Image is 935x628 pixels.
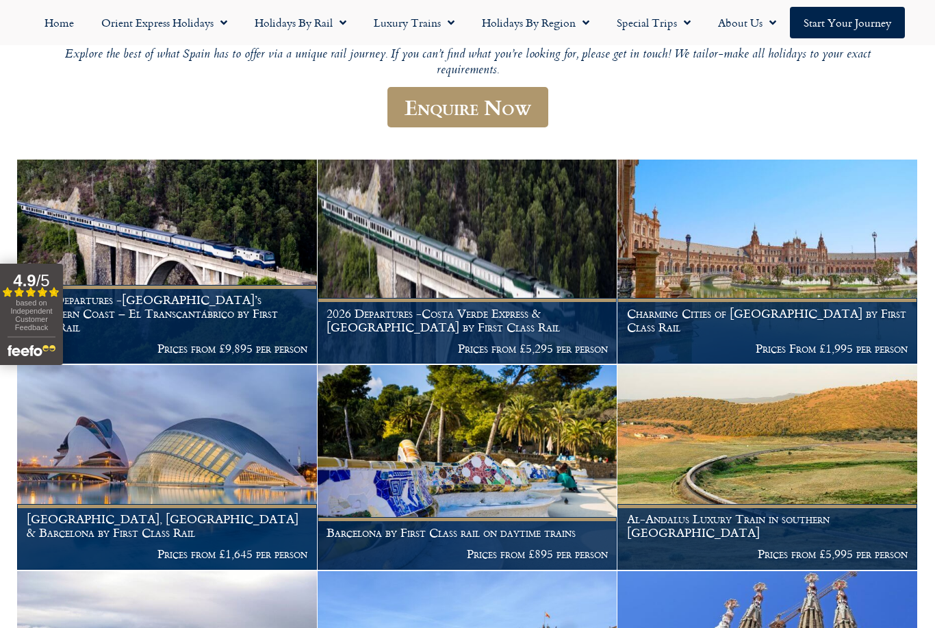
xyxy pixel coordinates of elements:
[326,547,608,561] p: Prices from £895 per person
[318,365,618,570] a: Barcelona by First Class rail on daytime trains Prices from £895 per person
[326,307,608,334] h1: 2026 Departures -Costa Verde Express & [GEOGRAPHIC_DATA] by First Class Rail
[468,7,603,38] a: Holidays by Region
[7,7,928,38] nav: Menu
[57,47,878,79] p: Explore the best of what Spain has to offer via a unique rail journey. If you can’t find what you...
[88,7,241,38] a: Orient Express Holidays
[603,7,704,38] a: Special Trips
[241,7,360,38] a: Holidays by Rail
[27,547,308,561] p: Prices from £1,645 per person
[704,7,790,38] a: About Us
[360,7,468,38] a: Luxury Trains
[387,87,548,127] a: Enquire Now
[17,365,318,570] a: [GEOGRAPHIC_DATA], [GEOGRAPHIC_DATA] & Barcelona by First Class Rail Prices from £1,645 per person
[318,160,618,365] a: 2026 Departures -Costa Verde Express & [GEOGRAPHIC_DATA] by First Class Rail Prices from £5,295 p...
[790,7,905,38] a: Start your Journey
[617,365,918,570] a: Al-Andalus Luxury Train in southern [GEOGRAPHIC_DATA] Prices from £5,995 per person
[326,342,608,355] p: Prices from £5,295 per person
[627,307,908,334] h1: Charming Cities of [GEOGRAPHIC_DATA] by First Class Rail
[31,7,88,38] a: Home
[17,160,318,365] a: 2025 Departures -[GEOGRAPHIC_DATA]’s Northern Coast – El Transcantábrico by First Class Rail Pric...
[27,342,308,355] p: Prices from £9,895 per person
[627,512,908,539] h1: Al-Andalus Luxury Train in southern [GEOGRAPHIC_DATA]
[617,160,918,365] a: Charming Cities of [GEOGRAPHIC_DATA] by First Class Rail Prices From £1,995 per person
[326,526,608,540] h1: Barcelona by First Class rail on daytime trains
[27,512,308,539] h1: [GEOGRAPHIC_DATA], [GEOGRAPHIC_DATA] & Barcelona by First Class Rail
[627,342,908,355] p: Prices From £1,995 per person
[27,293,308,334] h1: 2025 Departures -[GEOGRAPHIC_DATA]’s Northern Coast – El Transcantábrico by First Class Rail
[627,547,908,561] p: Prices from £5,995 per person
